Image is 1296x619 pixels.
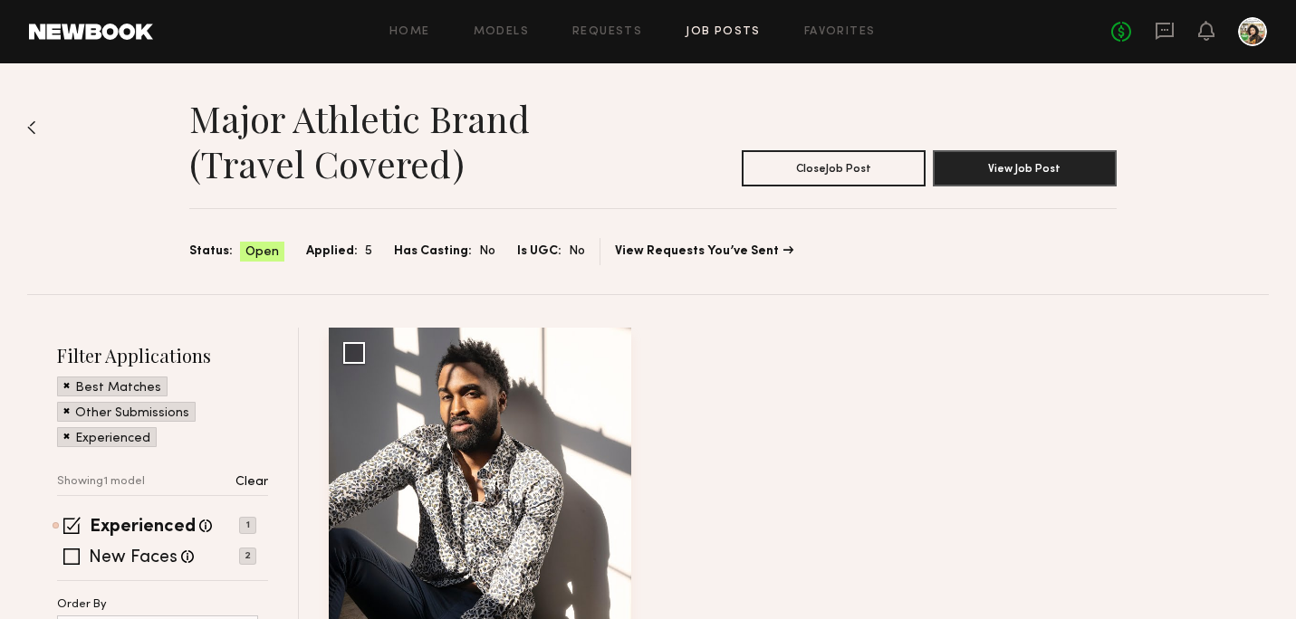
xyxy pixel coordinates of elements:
h1: Major Athletic Brand (travel covered) [189,96,653,186]
p: 1 [239,517,256,534]
span: Is UGC: [517,242,562,262]
button: View Job Post [933,150,1117,186]
a: Home [389,26,430,38]
span: No [479,242,495,262]
a: Job Posts [686,26,761,38]
label: New Faces [89,549,178,567]
p: Order By [57,599,107,611]
a: Favorites [804,26,876,38]
label: Experienced [90,519,196,537]
button: CloseJob Post [742,150,926,186]
p: 2 [239,548,256,565]
h2: Filter Applications [57,343,268,367]
span: Open [245,243,279,262]
img: Back to previous page [27,120,36,135]
p: Showing 1 model [57,476,145,488]
span: No [569,242,585,262]
p: Experienced [75,433,150,445]
a: View Requests You’ve Sent [615,245,793,258]
p: Best Matches [75,382,161,395]
span: 5 [365,242,372,262]
p: Clear [235,476,268,489]
p: Other Submissions [75,407,189,420]
span: Has Casting: [394,242,472,262]
a: Models [474,26,529,38]
a: Requests [572,26,642,38]
span: Applied: [306,242,358,262]
span: Status: [189,242,233,262]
